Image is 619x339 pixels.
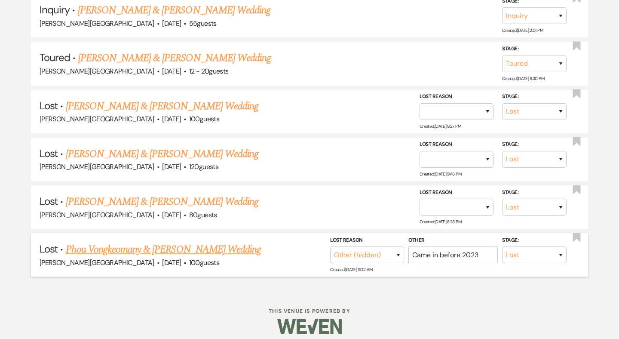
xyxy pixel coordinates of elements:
[66,194,258,210] a: [PERSON_NAME] & [PERSON_NAME] Wedding
[502,44,567,54] label: Stage:
[40,194,58,208] span: Lost
[66,242,261,257] a: Phou Vongkeomany & [PERSON_NAME] Wedding
[78,3,270,18] a: [PERSON_NAME] & [PERSON_NAME] Wedding
[40,258,154,267] span: [PERSON_NAME][GEOGRAPHIC_DATA]
[162,162,181,171] span: [DATE]
[162,114,181,123] span: [DATE]
[330,236,404,245] label: Lost Reason
[502,28,543,33] span: Created: [DATE] 2:01 PM
[189,19,217,28] span: 55 guests
[40,51,70,64] span: Toured
[502,188,567,197] label: Stage:
[502,92,567,102] label: Stage:
[162,210,181,219] span: [DATE]
[40,99,58,112] span: Lost
[189,114,219,123] span: 100 guests
[40,3,70,16] span: Inquiry
[40,242,58,256] span: Lost
[502,75,544,81] span: Created: [DATE] 9:30 PM
[162,258,181,267] span: [DATE]
[40,67,154,76] span: [PERSON_NAME][GEOGRAPHIC_DATA]
[40,19,154,28] span: [PERSON_NAME][GEOGRAPHIC_DATA]
[408,236,498,245] label: Other
[502,140,567,149] label: Stage:
[420,219,461,225] span: Created: [DATE] 8:28 PM
[420,140,493,149] label: Lost Reason
[189,210,217,219] span: 80 guests
[40,162,154,171] span: [PERSON_NAME][GEOGRAPHIC_DATA]
[189,67,229,76] span: 12 - 20 guests
[40,114,154,123] span: [PERSON_NAME][GEOGRAPHIC_DATA]
[330,267,372,272] span: Created: [DATE] 11:02 AM
[420,188,493,197] label: Lost Reason
[40,210,154,219] span: [PERSON_NAME][GEOGRAPHIC_DATA]
[420,171,461,177] span: Created: [DATE] 9:48 PM
[189,258,219,267] span: 100 guests
[502,236,567,245] label: Stage:
[420,123,461,129] span: Created: [DATE] 9:27 PM
[66,146,258,162] a: [PERSON_NAME] & [PERSON_NAME] Wedding
[189,162,218,171] span: 120 guests
[66,99,258,114] a: [PERSON_NAME] & [PERSON_NAME] Wedding
[78,50,271,66] a: [PERSON_NAME] & [PERSON_NAME] Wedding
[162,67,181,76] span: [DATE]
[40,147,58,160] span: Lost
[162,19,181,28] span: [DATE]
[420,92,493,102] label: Lost Reason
